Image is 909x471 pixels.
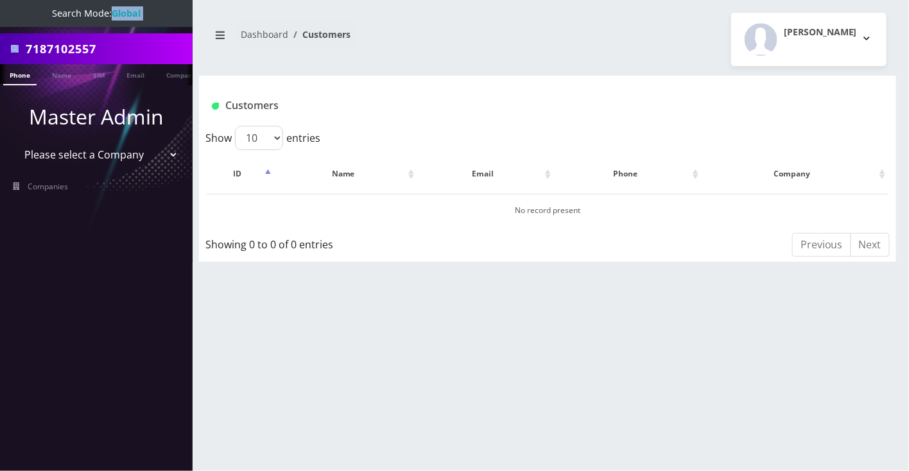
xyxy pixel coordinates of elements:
[241,28,288,40] a: Dashboard
[212,99,768,112] h1: Customers
[851,233,890,257] a: Next
[207,155,274,193] th: ID: activate to sort column descending
[784,27,857,38] h2: [PERSON_NAME]
[207,194,888,227] td: No record present
[87,64,111,84] a: SIM
[703,155,889,193] th: Company: activate to sort column ascending
[235,126,283,150] select: Showentries
[160,64,203,84] a: Company
[731,13,887,66] button: [PERSON_NAME]
[792,233,851,257] a: Previous
[46,64,78,84] a: Name
[112,7,141,19] strong: Global
[205,232,481,252] div: Showing 0 to 0 of 0 entries
[205,126,320,150] label: Show entries
[52,7,141,19] span: Search Mode:
[120,64,151,84] a: Email
[209,21,538,58] nav: breadcrumb
[555,155,701,193] th: Phone: activate to sort column ascending
[419,155,554,193] th: Email: activate to sort column ascending
[26,37,189,61] input: Search All Companies
[3,64,37,85] a: Phone
[288,28,351,41] li: Customers
[28,181,69,192] span: Companies
[275,155,417,193] th: Name: activate to sort column ascending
